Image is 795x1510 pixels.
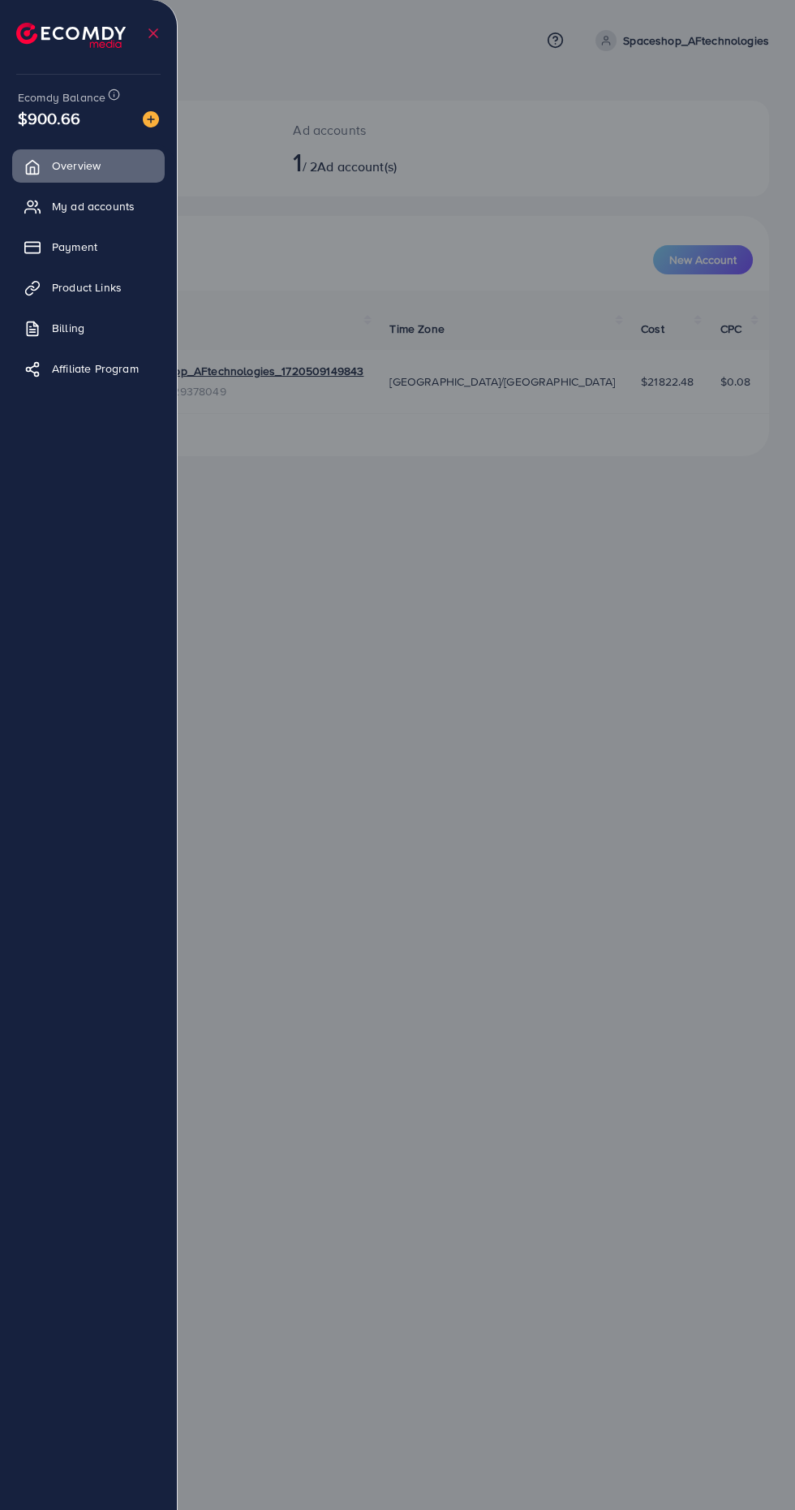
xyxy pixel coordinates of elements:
span: Ecomdy Balance [18,89,105,106]
a: My ad accounts [12,190,165,222]
span: Overview [52,157,101,174]
a: Overview [12,149,165,182]
a: Billing [12,312,165,344]
a: Product Links [12,271,165,304]
span: Affiliate Program [52,360,139,377]
a: Payment [12,231,165,263]
img: logo [16,23,126,48]
span: Product Links [52,279,122,296]
span: My ad accounts [52,198,135,214]
span: Payment [52,239,97,255]
a: Affiliate Program [12,352,165,385]
img: image [143,111,159,127]
span: $900.66 [18,106,80,130]
span: Billing [52,320,84,336]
